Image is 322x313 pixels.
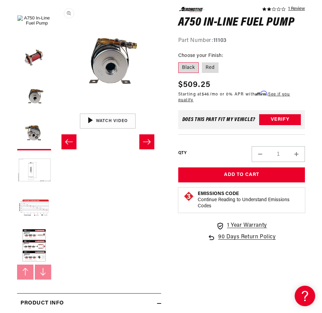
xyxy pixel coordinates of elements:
a: 90 Days Return Policy [207,233,276,242]
button: Verify [259,114,301,125]
div: Part Number: [178,36,305,45]
button: Slide left [61,134,76,149]
span: $509.25 [178,79,211,91]
a: 1 Year Warranty [216,221,267,230]
span: Affirm [255,91,267,96]
h1: A750 In-Line Fuel Pump [178,17,305,28]
button: Slide right [139,134,154,149]
button: Load image 5 in gallery view [17,154,51,188]
a: 1 reviews [288,7,305,12]
button: Load image 6 in gallery view [17,191,51,225]
button: Load image 4 in gallery view [17,41,51,75]
span: 90 Days Return Policy [218,233,276,242]
media-gallery: Gallery Viewer [17,4,161,280]
button: Load image 3 in gallery view [17,116,51,150]
button: Slide right [35,265,51,280]
a: See if you qualify - Learn more about Affirm Financing (opens in modal) [178,92,290,102]
span: $46 [202,92,210,96]
span: 1 Year Warranty [227,221,267,230]
label: QTY [178,150,187,156]
label: Red [202,62,219,73]
button: Load image 2 in gallery view [17,79,51,113]
p: Starting at /mo or 0% APR with . [178,91,305,103]
button: Load image 7 in gallery view [17,229,51,263]
label: Black [178,62,199,73]
strong: Emissions Code [198,191,239,196]
button: Add to Cart [178,167,305,183]
button: Emissions CodeContinue Reading to Understand Emissions Codes [198,191,300,209]
button: Slide left [17,265,33,280]
img: Emissions code [183,191,194,202]
legend: Choose your Finish: [178,52,224,59]
strong: 11103 [213,38,227,43]
button: Load image 1 in gallery view [17,4,51,38]
h2: Product Info [20,299,64,308]
div: Does This part fit My vehicle? [182,117,256,122]
p: Continue Reading to Understand Emissions Codes [198,197,300,209]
